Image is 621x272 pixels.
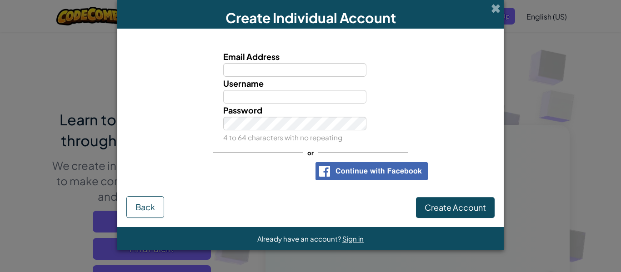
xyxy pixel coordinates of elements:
button: Create Account [416,197,495,218]
span: Email Address [223,51,280,62]
span: Create Account [425,202,486,213]
span: Back [135,202,155,212]
button: Back [126,196,164,218]
small: 4 to 64 characters with no repeating [223,133,342,142]
span: Password [223,105,262,115]
span: or [303,146,318,159]
iframe: Sign in with Google Button [189,161,311,181]
a: Sign in [342,234,364,243]
span: Already have an account? [257,234,342,243]
span: Create Individual Account [225,9,396,26]
span: Username [223,78,264,89]
img: facebook_sso_button2.png [316,162,428,180]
